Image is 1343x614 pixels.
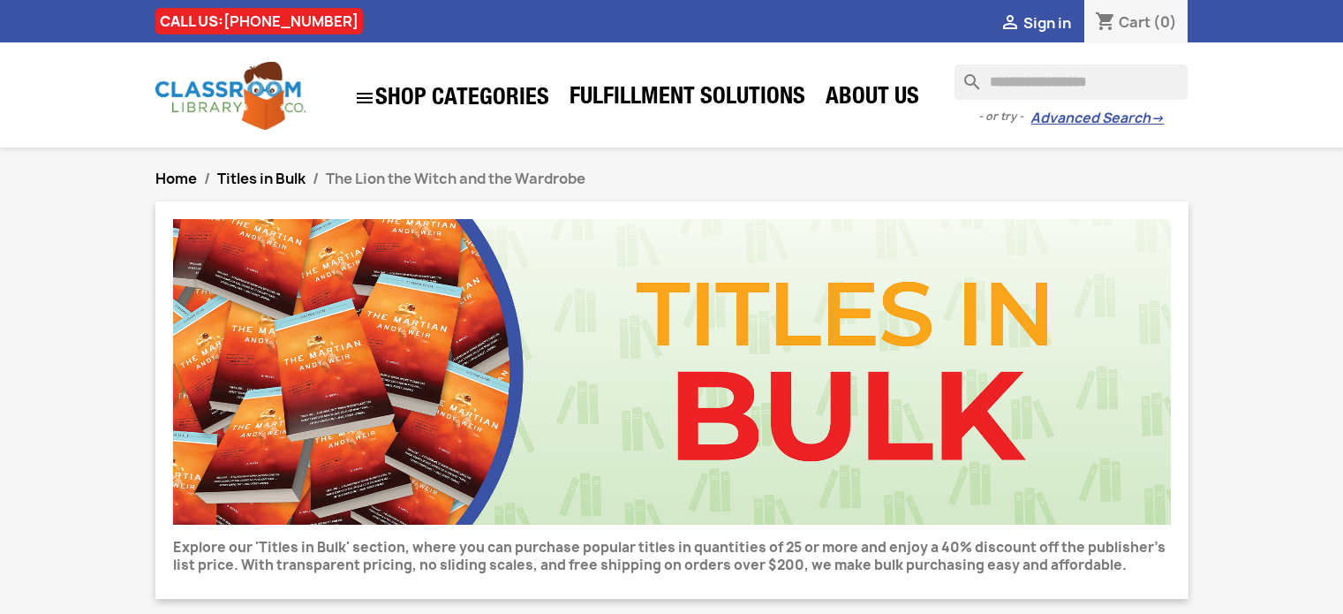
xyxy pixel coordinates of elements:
[1119,12,1151,32] span: Cart
[155,8,363,34] div: CALL US:
[1153,12,1177,32] span: (0)
[978,108,1030,125] span: - or try -
[326,169,585,188] span: The Lion the Witch and the Wardrobe
[1095,12,1116,34] i: shopping_cart
[155,169,197,188] a: Home
[954,64,976,86] i: search
[1151,110,1164,127] span: →
[223,11,358,31] a: [PHONE_NUMBER]
[817,81,928,117] a: About Us
[173,539,1171,574] p: Explore our 'Titles in Bulk' section, where you can purchase popular titles in quantities of 25 o...
[173,219,1171,525] img: CLC_Bulk.jpg
[561,81,814,117] a: Fulfillment Solutions
[954,64,1188,100] input: Search
[354,87,375,109] i: 
[1030,110,1164,127] a: Advanced Search→
[217,169,306,188] a: Titles in Bulk
[1000,13,1071,33] a:  Sign in
[345,79,558,117] a: SHOP CATEGORIES
[1023,13,1071,33] span: Sign in
[155,62,306,130] img: Classroom Library Company
[1000,13,1021,34] i: 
